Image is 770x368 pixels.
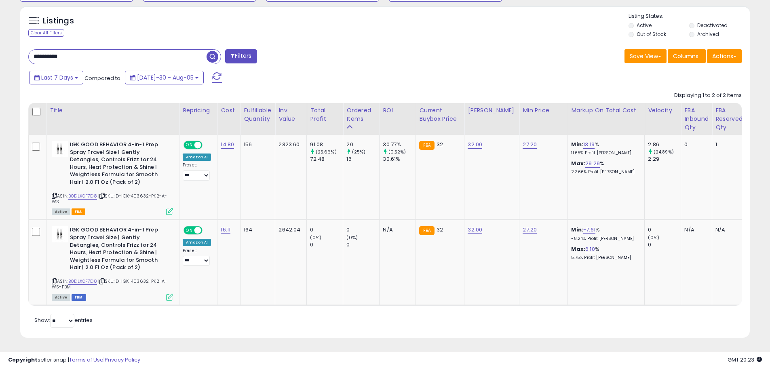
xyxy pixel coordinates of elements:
[668,49,706,63] button: Columns
[648,241,681,248] div: 0
[52,226,173,299] div: ASIN:
[346,234,358,241] small: (0%)
[571,169,638,175] p: 22.66% Profit [PERSON_NAME]
[28,29,64,37] div: Clear All Filters
[383,106,412,115] div: ROI
[50,106,176,115] div: Title
[346,156,379,163] div: 16
[183,154,211,161] div: Amazon AI
[183,248,211,266] div: Preset:
[571,236,638,242] p: -8.24% Profit [PERSON_NAME]
[310,241,343,248] div: 0
[523,141,537,149] a: 27.20
[316,149,337,155] small: (25.66%)
[648,234,659,241] small: (0%)
[137,74,194,82] span: [DATE]-30 - Aug-05
[568,103,645,135] th: The percentage added to the cost of goods (COGS) that forms the calculator for Min & Max prices.
[52,208,70,215] span: All listings currently available for purchase on Amazon
[684,226,706,233] div: N/A
[52,278,167,290] span: | SKU: D-IGK-403632-PK2-A-WS-FBM
[728,356,762,364] span: 2025-08-13 20:23 GMT
[583,226,595,234] a: -7.61
[419,226,434,235] small: FBA
[52,193,167,205] span: | SKU: D-IGK-403632-PK2-A-WS
[571,255,638,261] p: 5.75% Profit [PERSON_NAME]
[624,49,667,63] button: Save View
[715,141,740,148] div: 1
[43,15,74,27] h5: Listings
[571,141,638,156] div: %
[571,160,585,167] b: Max:
[52,294,70,301] span: All listings currently available for purchase on Amazon
[34,316,93,324] span: Show: entries
[673,52,698,60] span: Columns
[383,156,416,163] div: 30.61%
[523,106,564,115] div: Min Price
[184,227,194,234] span: ON
[585,245,595,253] a: 6.10
[715,226,740,233] div: N/A
[419,106,461,123] div: Current Buybox Price
[221,106,237,115] div: Cost
[697,22,728,29] label: Deactivated
[68,278,97,285] a: B0DLXCF7D8
[697,31,719,38] label: Archived
[244,106,272,123] div: Fulfillable Quantity
[388,149,406,155] small: (0.52%)
[674,92,742,99] div: Displaying 1 to 2 of 2 items
[8,356,140,364] div: seller snap | |
[637,22,652,29] label: Active
[629,13,750,20] p: Listing States:
[8,356,38,364] strong: Copyright
[437,141,443,148] span: 32
[571,246,638,261] div: %
[52,141,173,214] div: ASIN:
[52,141,68,157] img: 412Ag+SP1sL._SL40_.jpg
[346,141,379,148] div: 20
[346,106,376,123] div: Ordered Items
[571,150,638,156] p: 11.65% Profit [PERSON_NAME]
[571,141,583,148] b: Min:
[201,142,214,149] span: OFF
[346,241,379,248] div: 0
[105,356,140,364] a: Privacy Policy
[648,226,681,233] div: 0
[183,239,211,246] div: Amazon AI
[221,141,234,149] a: 14.80
[468,106,516,115] div: [PERSON_NAME]
[654,149,674,155] small: (24.89%)
[29,71,83,84] button: Last 7 Days
[70,226,168,273] b: IGK GOOD BEHAVIOR 4-in-1 Prep Spray Travel Size | Gently Detangles, Controls Frizz for 24 Hours, ...
[183,162,211,181] div: Preset:
[571,106,641,115] div: Markup on Total Cost
[69,356,103,364] a: Terms of Use
[310,156,343,163] div: 72.48
[72,208,85,215] span: FBA
[278,141,300,148] div: 2323.60
[468,226,482,234] a: 32.00
[585,160,600,168] a: 29.29
[72,294,86,301] span: FBM
[184,142,194,149] span: ON
[707,49,742,63] button: Actions
[68,193,97,200] a: B0DLXCF7D8
[221,226,230,234] a: 16.11
[310,141,343,148] div: 91.08
[648,106,677,115] div: Velocity
[125,71,204,84] button: [DATE]-30 - Aug-05
[571,245,585,253] b: Max:
[278,226,300,233] div: 2642.04
[648,156,681,163] div: 2.29
[715,106,743,132] div: FBA Reserved Qty
[383,141,416,148] div: 30.77%
[346,226,379,233] div: 0
[684,106,709,132] div: FBA inbound Qty
[437,226,443,233] span: 32
[419,141,434,150] small: FBA
[244,226,269,233] div: 164
[278,106,303,123] div: Inv. value
[684,141,706,148] div: 0
[571,226,583,233] b: Min:
[310,106,340,123] div: Total Profit
[201,227,214,234] span: OFF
